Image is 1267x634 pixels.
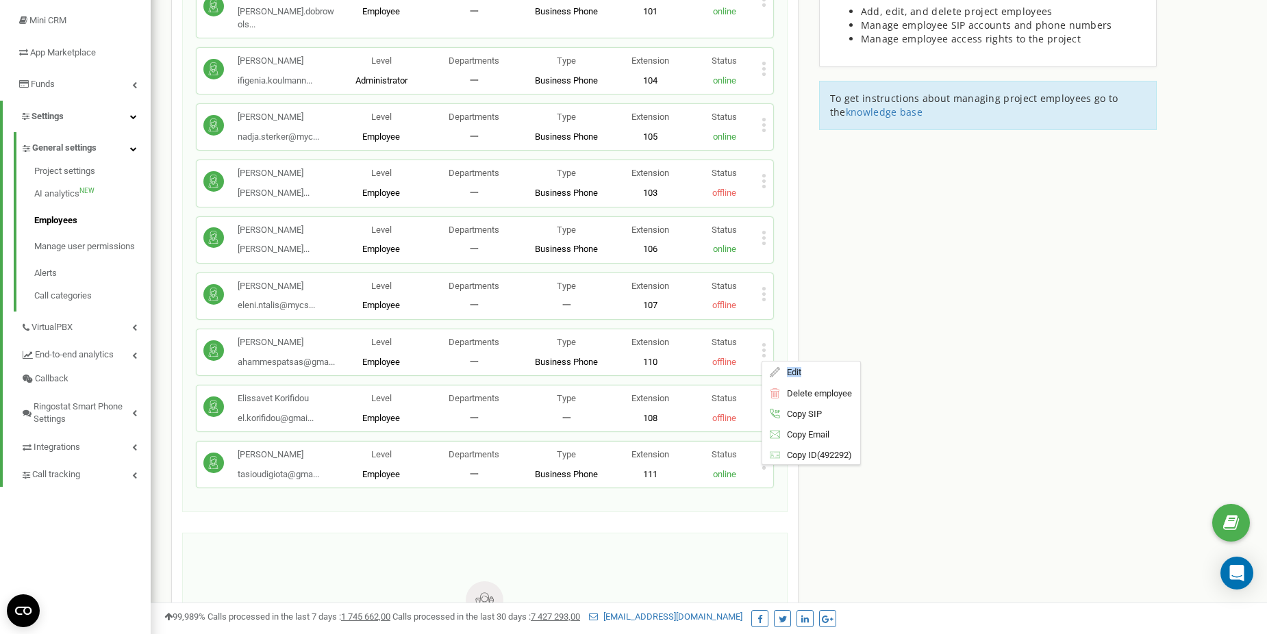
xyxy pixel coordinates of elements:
span: Call tracking [32,468,80,481]
a: Settings [3,101,151,133]
p: [PERSON_NAME] [238,280,315,293]
span: Business Phone [535,357,598,367]
a: General settings [21,132,151,160]
span: 一 [470,75,479,86]
span: Status [712,393,737,403]
span: Funds [31,79,55,89]
span: online [713,469,736,479]
p: [PERSON_NAME] [238,55,312,68]
span: eleni.ntalis@mycs... [238,300,315,310]
span: Manage employee SIP accounts and phone numbers [861,18,1112,31]
span: el.korifidou@gmai... [238,413,314,423]
span: Extension [631,281,669,291]
span: Settings [32,111,64,121]
p: Elissavet Korifidou [238,392,314,405]
span: Manage employee access rights to the project [861,32,1081,45]
span: Employee [362,469,400,479]
span: General settings [32,142,97,155]
a: Ringostat Smart Phone Settings [21,391,151,431]
span: Delete employee [780,389,852,398]
span: Extension [631,449,669,459]
span: Calls processed in the last 7 days : [208,611,390,622]
span: Employee [362,357,400,367]
span: Extension [631,225,669,235]
p: 104 [613,75,687,88]
span: tasioudigiota@gma... [238,469,319,479]
span: 一 [470,413,479,423]
p: 一 [520,299,613,312]
p: 107 [613,299,687,312]
span: Status [712,449,737,459]
span: 一 [470,188,479,198]
a: Project settings [34,165,151,181]
div: Open Intercom Messenger [1220,557,1253,589]
span: Departments [449,281,499,291]
span: [PERSON_NAME].dobrowols... [238,6,334,29]
span: Type [557,337,576,347]
span: Business Phone [535,188,598,198]
div: ( 492292 ) [762,445,860,465]
span: Status [712,337,737,347]
p: [PERSON_NAME] [238,111,319,124]
span: App Marketplace [30,47,96,58]
span: Departments [449,55,499,66]
span: Type [557,393,576,403]
span: End-to-end analytics [35,348,114,362]
span: Extension [631,168,669,178]
p: 101 [613,5,687,18]
a: Callback [21,367,151,391]
span: Departments [449,225,499,235]
span: Departments [449,393,499,403]
span: Departments [449,449,499,459]
span: Extension [631,55,669,66]
p: [PERSON_NAME] [238,448,319,461]
span: To get instructions about managing project employees go to the [830,92,1118,118]
a: [EMAIL_ADDRESS][DOMAIN_NAME] [589,611,742,622]
span: Administrator [355,75,407,86]
button: Open CMP widget [7,594,40,627]
span: Callback [35,372,68,385]
span: Business Phone [535,6,598,16]
span: Integrations [34,441,80,454]
a: knowledge base [846,105,923,118]
span: Level [371,393,392,403]
span: VirtualPBX [32,321,73,334]
span: Type [557,225,576,235]
a: Call categories [34,286,151,303]
span: offline [712,357,736,367]
span: 一 [470,300,479,310]
p: [PERSON_NAME] [238,224,310,237]
a: End-to-end analytics [21,339,151,367]
span: Status [712,112,737,122]
p: 110 [613,356,687,369]
span: Level [371,337,392,347]
p: 105 [613,131,687,144]
span: Level [371,55,392,66]
span: Employee [362,131,400,142]
a: VirtualPBX [21,312,151,340]
span: Status [712,55,737,66]
span: online [713,6,736,16]
span: Calls processed in the last 30 days : [392,611,580,622]
span: Status [712,168,737,178]
span: Mini CRM [29,15,66,25]
span: Copy SIP [780,409,822,418]
span: Type [557,281,576,291]
span: online [713,131,736,142]
span: 99,989% [164,611,205,622]
span: Type [557,112,576,122]
span: Copy Email [780,430,829,439]
u: 1 745 662,00 [341,611,390,622]
span: online [713,75,736,86]
span: 一 [470,244,479,254]
span: Ringostat Smart Phone Settings [34,401,132,426]
a: Integrations [21,431,151,459]
span: offline [712,188,736,198]
span: Status [712,281,737,291]
span: Level [371,168,392,178]
span: Add, edit, and delete project employees [861,5,1053,18]
span: Level [371,225,392,235]
span: offline [712,413,736,423]
span: Extension [631,337,669,347]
